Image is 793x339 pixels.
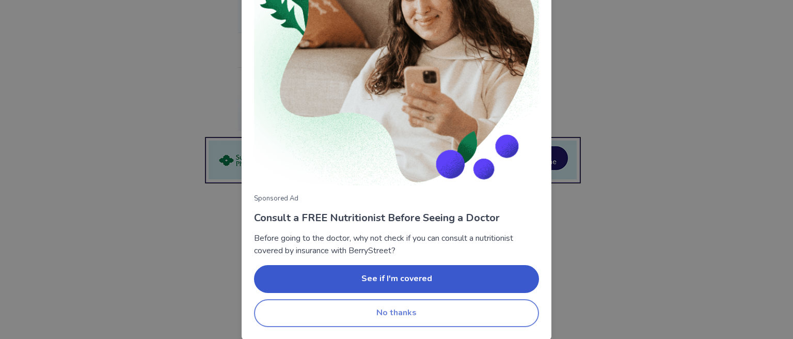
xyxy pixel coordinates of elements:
button: See if I'm covered [254,265,539,293]
button: No thanks [254,299,539,327]
p: Sponsored Ad [254,194,539,204]
p: Before going to the doctor, why not check if you can consult a nutritionist covered by insurance ... [254,232,539,257]
p: Consult a FREE Nutritionist Before Seeing a Doctor [254,210,539,226]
